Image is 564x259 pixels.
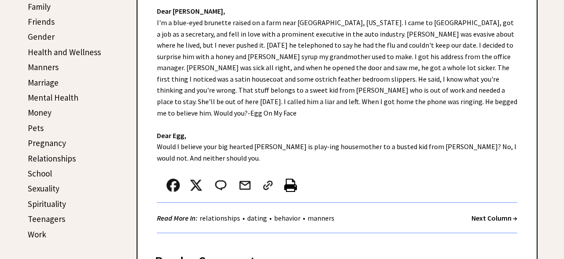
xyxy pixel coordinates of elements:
[28,123,44,133] a: Pets
[28,77,59,88] a: Marriage
[28,138,66,148] a: Pregnancy
[471,214,517,222] a: Next Column →
[28,183,59,194] a: Sexuality
[28,47,101,57] a: Health and Wellness
[28,229,46,240] a: Work
[167,179,180,192] img: facebook.png
[28,214,65,224] a: Teenagers
[238,179,252,192] img: mail.png
[197,214,242,222] a: relationships
[28,16,55,27] a: Friends
[245,214,269,222] a: dating
[157,214,197,222] strong: Read More In:
[28,153,76,164] a: Relationships
[28,62,59,72] a: Manners
[28,107,52,118] a: Money
[28,199,66,209] a: Spirituality
[157,213,337,224] div: • • •
[28,1,51,12] a: Family
[284,179,297,192] img: printer%20icon.png
[213,179,228,192] img: message_round%202.png
[261,179,275,192] img: link_02.png
[28,31,55,42] a: Gender
[189,179,203,192] img: x_small.png
[272,214,303,222] a: behavior
[28,168,52,179] a: School
[157,131,186,140] strong: Dear Egg,
[157,7,225,15] strong: Dear [PERSON_NAME],
[305,214,337,222] a: manners
[28,92,78,103] a: Mental Health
